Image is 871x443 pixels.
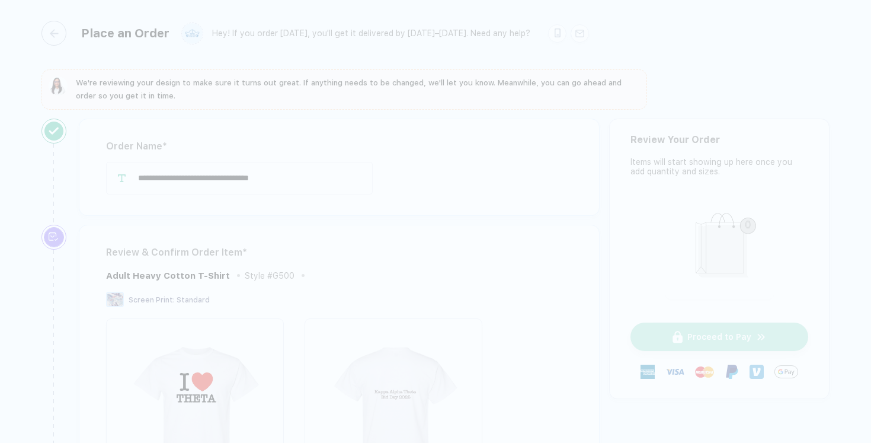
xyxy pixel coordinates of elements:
div: Place an Order [81,26,169,40]
img: express [641,365,655,379]
div: Style # G500 [245,271,294,281]
img: Venmo [750,365,764,379]
div: Order Name [106,137,572,156]
img: visa [665,362,684,381]
img: user profile [182,23,203,44]
div: Adult Heavy Cotton T-Shirt [106,270,230,281]
div: Review & Confirm Order Item [106,243,572,262]
div: Items will start showing up here once you add quantity and sizes. [630,157,808,176]
img: shopping_bag.png [671,205,768,291]
img: GPay [774,360,798,384]
img: master-card [695,362,714,381]
button: We're reviewing your design to make sure it turns out great. If anything needs to be changed, we'... [49,77,640,103]
img: Paypal [725,365,739,379]
img: Screen Print [106,292,124,307]
div: Review Your Order [630,134,808,145]
span: We're reviewing your design to make sure it turns out great. If anything needs to be changed, we'... [76,78,622,100]
span: Standard [177,296,210,304]
div: Hey! If you order [DATE], you'll get it delivered by [DATE]–[DATE]. Need any help? [212,28,530,39]
img: sophie [49,77,68,95]
span: Screen Print : [129,296,175,304]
